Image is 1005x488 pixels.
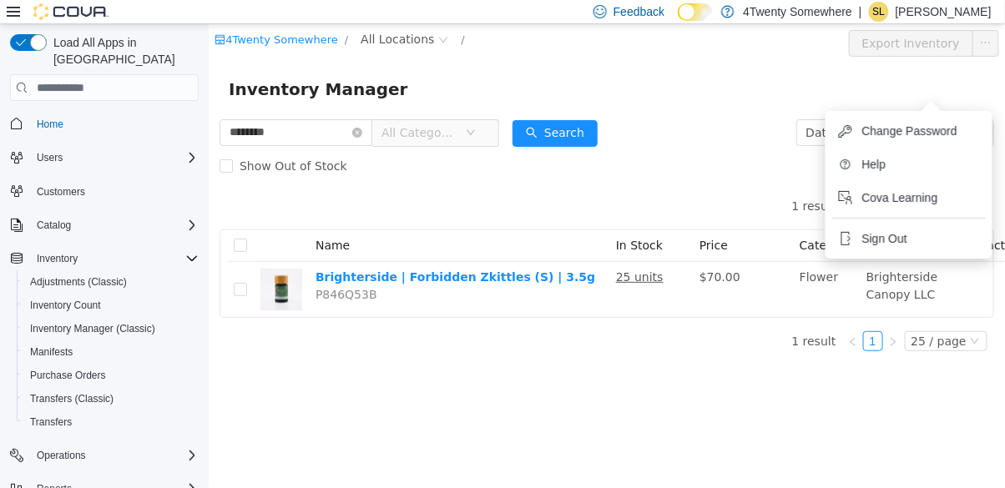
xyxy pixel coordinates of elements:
li: 1 result [583,307,628,327]
span: Category [591,214,644,228]
span: Purchase Orders [30,369,106,382]
span: Show Out of Stock [24,135,145,148]
li: 1 [654,307,674,327]
span: Home [37,118,63,131]
span: Adjustments (Classic) [23,272,199,292]
a: Transfers [23,412,78,432]
span: Users [30,148,199,168]
div: 25 / page [703,308,758,326]
i: icon: left [639,313,649,323]
span: Transfers [23,412,199,432]
span: Transfers (Classic) [23,389,199,409]
span: Inventory [30,249,199,269]
i: icon: close-circle [230,11,240,21]
i: icon: down [765,103,775,115]
button: Users [3,146,205,169]
i: icon: close-circle [144,103,154,113]
span: P846Q53B [107,264,169,277]
span: All Locations [152,6,225,24]
input: Dark Mode [678,3,713,21]
span: Inventory Manager (Classic) [23,319,199,339]
li: 1 result [583,172,628,192]
a: 1 [655,308,674,326]
u: 25 units [407,246,455,259]
button: Operations [30,445,93,465]
img: Brighterside | Forbidden Zkittles (S) | 3.5g hero shot [52,244,93,286]
i: icon: right [679,313,689,323]
span: Price [491,214,519,228]
span: Sign Out [862,230,907,247]
button: Export Inventory [640,6,765,33]
span: Customers [37,185,85,199]
a: Manifests [23,342,79,362]
a: Inventory Count [23,295,108,315]
button: Cova Learning [832,184,986,211]
span: Inventory Count [23,295,199,315]
a: Inventory Manager (Classic) [23,319,162,339]
li: 1 [654,172,674,192]
span: Catalog [37,219,71,232]
button: Adjustments (Classic) [17,270,205,294]
span: / [253,9,256,22]
i: icon: down [761,312,771,324]
span: / [136,9,139,22]
span: Load All Apps in [GEOGRAPHIC_DATA] [47,34,199,68]
img: Cova [33,3,109,20]
span: Cova Learning [862,189,938,206]
button: Inventory [3,247,205,270]
span: Inventory Count [30,299,101,312]
button: Transfers [17,410,205,434]
a: 1 [655,173,674,191]
span: Customers [30,181,199,202]
i: icon: down [257,103,267,115]
button: Manifests [17,340,205,364]
span: Operations [30,445,199,465]
span: Adjustments (Classic) [30,275,127,289]
i: icon: left [639,178,649,188]
div: Date Added (Newest-Oldest) [598,96,765,121]
button: Purchase Orders [17,364,205,387]
button: Catalog [30,215,78,235]
a: icon: shop4Twenty Somewhere [6,9,129,22]
i: icon: right [679,178,689,188]
span: Manufacturer [743,214,821,228]
button: Transfers (Classic) [17,387,205,410]
button: icon: searchSearch [304,96,389,123]
p: 4Twenty Somewhere [743,2,852,22]
p: [PERSON_NAME] [896,2,992,22]
span: In Stock [407,214,454,228]
span: Suppliers [658,214,712,228]
a: Transfers (Classic) [23,389,120,409]
button: Operations [3,444,205,467]
span: Manifests [30,345,73,359]
span: Name [107,214,141,228]
span: Transfers (Classic) [30,392,114,405]
a: Adjustments (Classic) [23,272,134,292]
div: Steven Losefsky [869,2,889,22]
li: Next Page [674,307,694,327]
span: Users [37,151,63,164]
a: Purchase Orders [23,365,113,385]
span: Operations [37,449,86,462]
span: Transfers [30,415,72,429]
span: $70.00 [491,246,532,259]
span: Inventory Manager (Classic) [30,322,155,335]
span: Help [862,156,886,173]
button: Change Password [832,118,986,144]
i: icon: shop [6,10,17,21]
span: Manifests [23,342,199,362]
a: Customers [30,182,92,202]
span: All Categories [173,100,249,117]
td: Flower [584,238,651,293]
div: 25 / page [703,173,758,191]
i: icon: down [761,177,771,189]
span: Feedback [614,3,664,20]
button: Home [3,111,205,135]
span: Change Password [862,123,957,139]
a: Brighterside | Forbidden Zkittles (S) | 3.5g [107,246,386,259]
button: Inventory [30,249,84,269]
li: Previous Page [634,307,654,327]
button: icon: ellipsis [764,6,790,33]
span: Purchase Orders [23,365,199,385]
